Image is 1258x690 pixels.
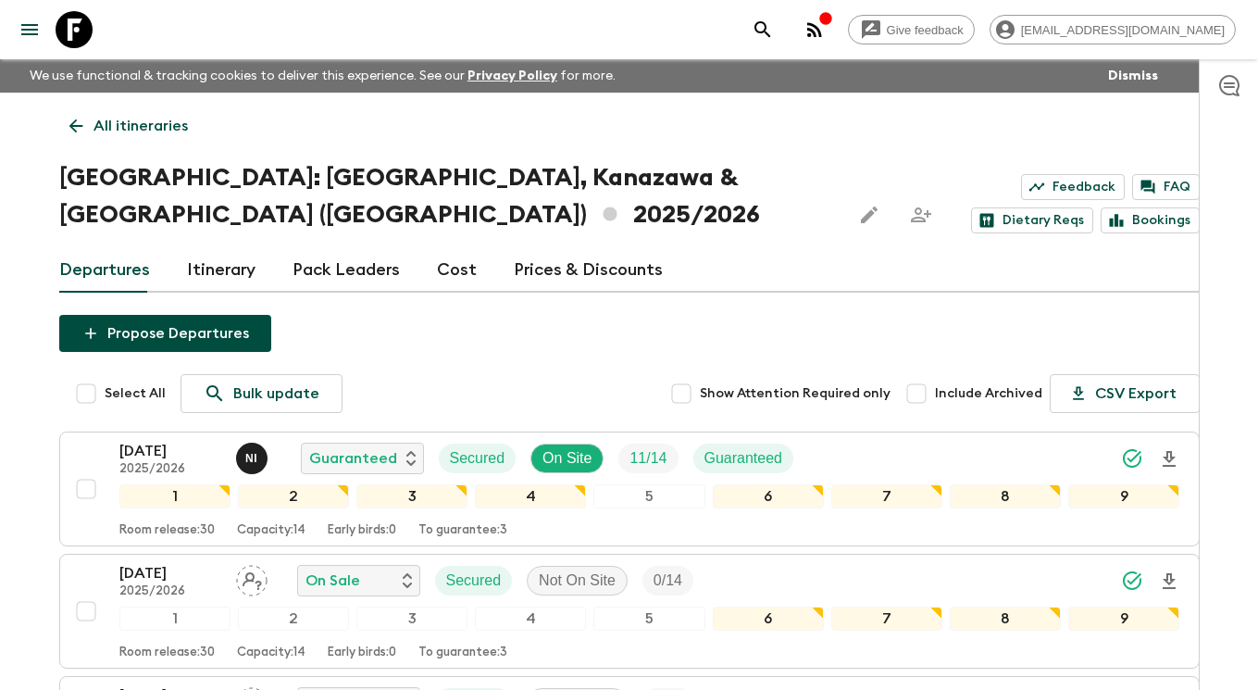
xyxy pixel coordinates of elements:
[935,384,1042,403] span: Include Archived
[450,447,505,470] p: Secured
[59,432,1200,546] button: [DATE]2025/2026Naoya IshidaGuaranteedSecuredOn SiteTrip FillGuaranteed123456789Room release:30Cap...
[467,69,557,82] a: Privacy Policy
[851,196,888,233] button: Edit this itinerary
[1011,23,1235,37] span: [EMAIL_ADDRESS][DOMAIN_NAME]
[119,584,221,599] p: 2025/2026
[1068,607,1179,631] div: 9
[237,523,305,538] p: Capacity: 14
[293,248,400,293] a: Pack Leaders
[105,384,166,403] span: Select All
[328,646,396,660] p: Early birds: 0
[119,440,221,462] p: [DATE]
[59,315,271,352] button: Propose Departures
[356,484,467,508] div: 3
[527,566,628,596] div: Not On Site
[1158,571,1180,593] svg: Download Onboarding
[848,15,975,44] a: Give feedback
[971,207,1093,233] a: Dietary Reqs
[418,646,507,660] p: To guarantee: 3
[642,566,693,596] div: Trip Fill
[539,570,616,592] p: Not On Site
[1121,447,1143,470] svg: Synced Successfully
[435,566,513,596] div: Secured
[236,448,271,463] span: Naoya Ishida
[744,11,781,48] button: search adventures
[618,444,678,473] div: Trip Fill
[119,484,230,508] div: 1
[187,248,255,293] a: Itinerary
[119,607,230,631] div: 1
[831,607,942,631] div: 7
[1132,174,1200,200] a: FAQ
[1021,174,1125,200] a: Feedback
[593,484,704,508] div: 5
[475,607,586,631] div: 4
[542,447,592,470] p: On Site
[629,447,666,470] p: 11 / 14
[1121,570,1143,592] svg: Synced Successfully
[475,484,586,508] div: 4
[237,646,305,660] p: Capacity: 14
[514,248,663,293] a: Prices & Discounts
[831,484,942,508] div: 7
[119,523,215,538] p: Room release: 30
[950,607,1061,631] div: 8
[356,607,467,631] div: 3
[59,554,1200,669] button: [DATE]2025/2026Assign pack leaderOn SaleSecuredNot On SiteTrip Fill123456789Room release:30Capaci...
[309,447,397,470] p: Guaranteed
[119,462,221,477] p: 2025/2026
[59,107,198,144] a: All itineraries
[11,11,48,48] button: menu
[877,23,974,37] span: Give feedback
[236,571,268,585] span: Assign pack leader
[530,444,604,473] div: On Site
[245,451,257,466] p: N I
[1103,63,1163,89] button: Dismiss
[328,523,396,538] p: Early birds: 0
[93,115,188,137] p: All itineraries
[22,59,623,93] p: We use functional & tracking cookies to deliver this experience. See our for more.
[903,196,940,233] span: Share this itinerary
[593,607,704,631] div: 5
[236,443,271,474] button: NI
[119,562,221,584] p: [DATE]
[446,570,502,592] p: Secured
[1050,374,1200,413] button: CSV Export
[1158,448,1180,470] svg: Download Onboarding
[654,570,682,592] p: 0 / 14
[1101,207,1200,233] a: Bookings
[238,607,349,631] div: 2
[713,607,824,631] div: 6
[181,374,343,413] a: Bulk update
[238,484,349,508] div: 2
[59,159,836,233] h1: [GEOGRAPHIC_DATA]: [GEOGRAPHIC_DATA], Kanazawa & [GEOGRAPHIC_DATA] ([GEOGRAPHIC_DATA]) 2025/2026
[713,484,824,508] div: 6
[305,570,360,592] p: On Sale
[59,248,150,293] a: Departures
[233,383,319,405] p: Bulk update
[418,523,507,538] p: To guarantee: 3
[1068,484,1179,508] div: 9
[950,484,1061,508] div: 8
[990,15,1236,44] div: [EMAIL_ADDRESS][DOMAIN_NAME]
[439,444,517,473] div: Secured
[437,248,477,293] a: Cost
[704,447,783,470] p: Guaranteed
[119,646,215,660] p: Room release: 30
[700,384,891,403] span: Show Attention Required only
